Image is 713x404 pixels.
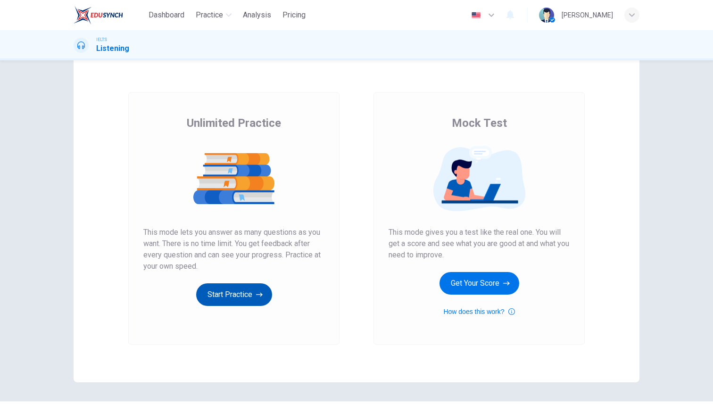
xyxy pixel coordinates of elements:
span: This mode gives you a test like the real one. You will get a score and see what you are good at a... [389,227,570,261]
img: Profile picture [539,8,554,23]
img: en [470,12,482,19]
h1: Listening [96,43,129,54]
button: Pricing [279,7,309,24]
img: EduSynch logo [74,6,123,25]
a: EduSynch logo [74,6,145,25]
span: Dashboard [149,9,184,21]
span: Practice [196,9,223,21]
button: How does this work? [443,306,514,317]
div: [PERSON_NAME] [562,9,613,21]
span: Unlimited Practice [187,115,281,131]
span: IELTS [96,36,107,43]
button: Analysis [239,7,275,24]
button: Practice [192,7,235,24]
span: This mode lets you answer as many questions as you want. There is no time limit. You get feedback... [143,227,324,272]
span: Pricing [282,9,306,21]
span: Mock Test [452,115,507,131]
button: Get Your Score [439,272,519,295]
button: Start Practice [196,283,272,306]
span: Analysis [243,9,271,21]
button: Dashboard [145,7,188,24]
